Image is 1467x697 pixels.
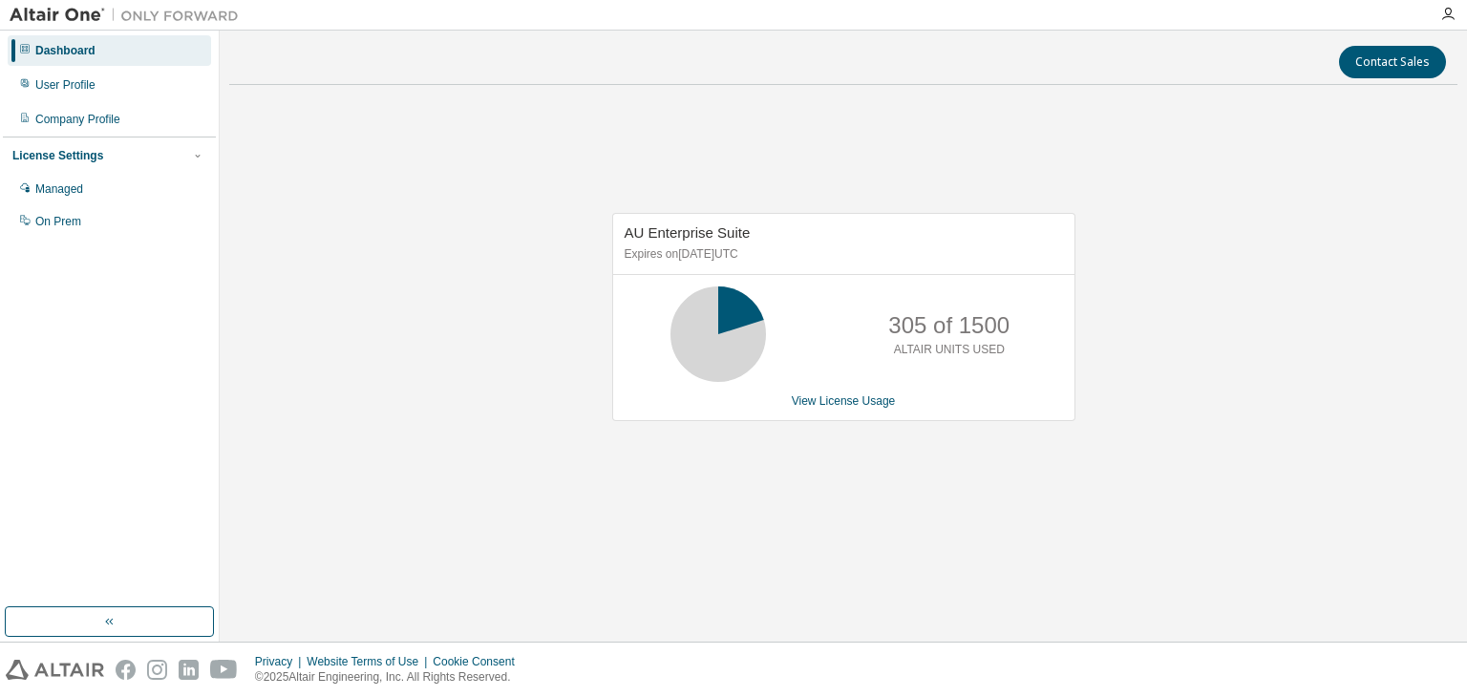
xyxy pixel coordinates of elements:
p: ALTAIR UNITS USED [894,342,1005,358]
p: © 2025 Altair Engineering, Inc. All Rights Reserved. [255,669,526,686]
img: altair_logo.svg [6,660,104,680]
p: Expires on [DATE] UTC [625,246,1058,263]
div: Dashboard [35,43,96,58]
img: Altair One [10,6,248,25]
button: Contact Sales [1339,46,1446,78]
a: View License Usage [792,394,896,408]
img: facebook.svg [116,660,136,680]
div: Cookie Consent [433,654,525,669]
div: Managed [35,181,83,197]
div: On Prem [35,214,81,229]
div: User Profile [35,77,96,93]
p: 305 of 1500 [888,309,1010,342]
span: AU Enterprise Suite [625,224,751,241]
img: youtube.svg [210,660,238,680]
div: Privacy [255,654,307,669]
div: License Settings [12,148,103,163]
div: Company Profile [35,112,120,127]
div: Website Terms of Use [307,654,433,669]
img: instagram.svg [147,660,167,680]
img: linkedin.svg [179,660,199,680]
